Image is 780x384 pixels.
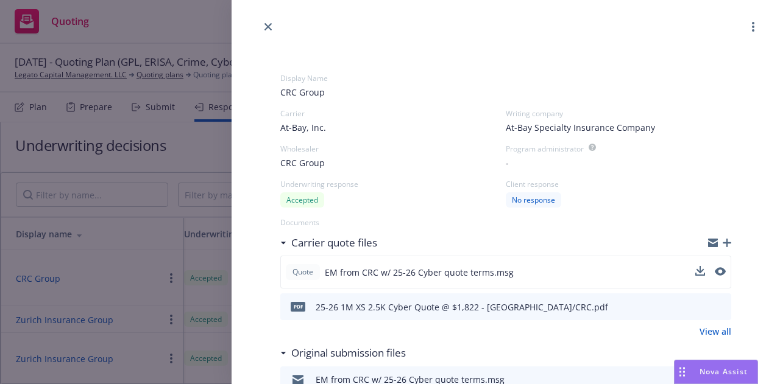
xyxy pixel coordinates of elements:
[695,265,705,279] button: download file
[280,345,406,361] div: Original submission files
[675,360,690,383] div: Drag to move
[291,302,305,311] span: pdf
[506,144,584,154] div: Program administrator
[506,179,731,189] div: Client response
[715,265,726,279] button: preview file
[696,299,706,314] button: download file
[700,366,748,377] span: Nova Assist
[261,19,275,34] a: close
[291,235,377,251] h3: Carrier quote files
[280,108,506,119] div: Carrier
[280,192,324,208] div: Accepted
[695,266,705,276] button: download file
[715,299,726,314] button: preview file
[506,108,731,119] div: Writing company
[280,121,326,134] span: At-Bay, Inc.
[506,121,655,134] span: At-Bay Specialty Insurance Company
[280,179,506,189] div: Underwriting response
[700,325,731,338] a: View all
[715,267,726,276] button: preview file
[506,192,561,208] div: No response
[280,217,731,228] div: Documents
[280,73,731,83] div: Display Name
[280,144,506,154] div: Wholesaler
[280,156,325,169] span: CRC Group
[291,267,315,278] span: Quote
[280,86,731,99] span: CRC Group
[674,360,758,384] button: Nova Assist
[291,345,406,361] h3: Original submission files
[325,266,514,279] span: EM from CRC w/ 25-26 Cyber quote terms.msg
[316,301,608,313] div: 25-26 1M XS 2.5K Cyber Quote @ $1,822 - [GEOGRAPHIC_DATA]/CRC.pdf
[506,156,509,169] span: -
[280,235,377,251] div: Carrier quote files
